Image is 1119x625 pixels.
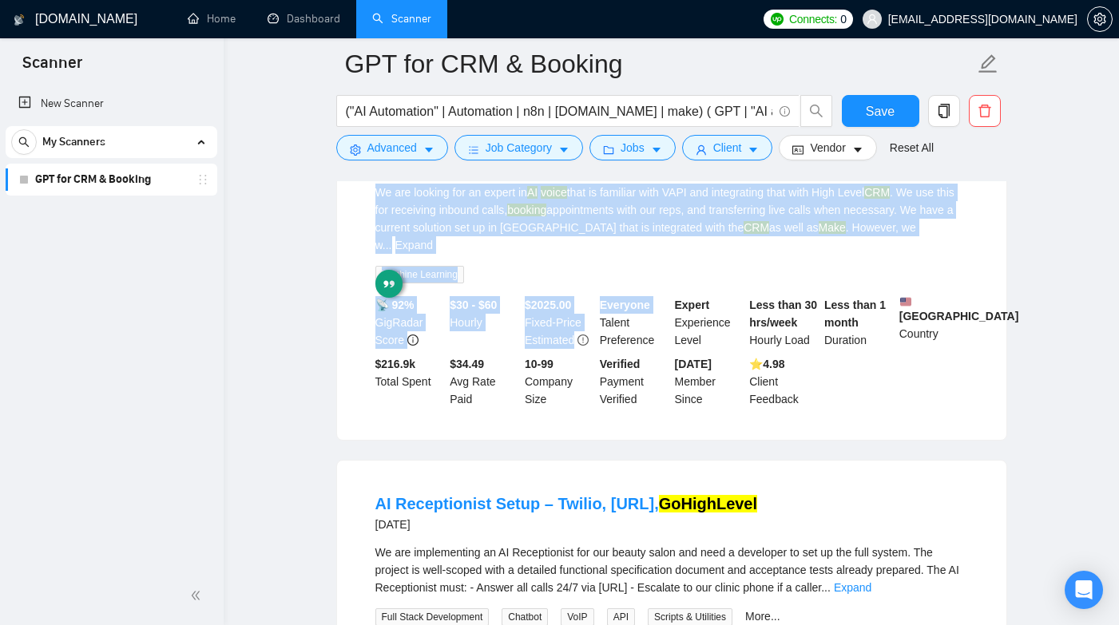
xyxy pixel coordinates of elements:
div: Member Since [672,355,747,408]
span: caret-down [748,144,759,156]
div: Client Feedback [746,355,821,408]
div: Payment Verified [597,355,672,408]
div: Country [896,296,971,349]
span: user [867,14,878,25]
b: 10-99 [525,358,554,370]
mark: Make [819,221,846,234]
a: homeHome [188,12,236,26]
li: New Scanner [6,88,217,120]
span: copy [929,104,959,118]
div: Duration [821,296,896,349]
span: edit [978,53,998,74]
span: double-left [190,587,206,603]
div: We are implementing an AI Receptionist for our beauty salon and need a developer to set up the fu... [375,544,968,596]
span: Connects: [789,10,837,28]
span: bars [468,144,479,156]
div: Company Size [522,355,597,408]
button: folderJobscaret-down [589,135,676,160]
span: delete [970,104,1000,118]
input: Scanner name... [345,44,974,84]
div: Total Spent [372,355,447,408]
span: setting [350,144,361,156]
a: Expand [395,239,433,251]
b: ⭐️ 4.98 [749,358,784,370]
span: Estimated [525,334,574,346]
div: [DATE] [375,515,758,534]
span: setting [1088,13,1112,26]
span: search [801,104,831,118]
span: Scanner [10,51,95,85]
div: Experience Level [672,296,747,349]
div: Avg Rate Paid [446,355,522,408]
span: ... [383,239,392,251]
span: caret-down [558,144,569,156]
span: caret-down [651,144,662,156]
a: AI Receptionist Setup – Twilio, [URL],GoHighLevel [375,495,758,512]
span: info-circle [407,334,419,346]
img: upwork-logo.png [771,13,784,26]
span: search [12,136,36,148]
mark: AI [527,186,538,199]
div: We are looking for an expert in that is familiar with VAPI and integrating that with High Level .... [375,184,968,254]
button: Save [842,95,919,127]
a: New Scanner [18,88,204,120]
button: search [11,129,37,155]
b: $ 216.9k [375,358,416,370]
div: Hourly [446,296,522,349]
button: search [800,95,832,127]
span: exclamation-circle [577,334,589,346]
input: Search Freelance Jobs... [346,101,772,121]
div: Fixed-Price [522,296,597,349]
li: My Scanners [6,126,217,196]
a: searchScanner [372,12,431,26]
button: setting [1087,6,1113,32]
b: $ 2025.00 [525,299,571,311]
b: [DATE] [675,358,712,370]
div: Hourly Load [746,296,821,349]
b: Verified [600,358,641,370]
b: 📡 92% [375,299,415,311]
b: [GEOGRAPHIC_DATA] [899,296,1019,322]
b: $30 - $60 [450,299,497,311]
a: More... [745,610,780,623]
span: folder [603,144,614,156]
span: idcard [792,144,804,156]
span: info-circle [780,106,790,117]
span: Machine Learning [375,266,464,283]
b: Everyone [600,299,650,311]
span: Advanced [367,139,417,156]
span: holder [196,173,209,186]
b: Less than 30 hrs/week [749,299,817,329]
a: Reset All [890,139,934,156]
span: caret-down [852,144,863,156]
div: Open Intercom Messenger [1065,571,1103,609]
a: GPT for CRM & Booking [35,164,187,196]
span: Save [866,101,895,121]
mark: CRM [744,221,769,234]
mark: CRM [864,186,890,199]
mark: booking [507,204,546,216]
span: Vendor [810,139,845,156]
button: delete [969,95,1001,127]
a: setting [1087,13,1113,26]
img: 🇺🇸 [900,296,911,307]
mark: GoHighLevel [659,495,757,512]
span: My Scanners [42,126,105,158]
span: caret-down [423,144,435,156]
mark: voice [541,186,567,199]
a: dashboardDashboard [268,12,340,26]
span: 0 [840,10,847,28]
span: ... [821,581,831,594]
span: Job Category [486,139,552,156]
span: user [696,144,707,156]
button: settingAdvancedcaret-down [336,135,448,160]
button: copy [928,95,960,127]
img: logo [14,7,25,33]
div: Talent Preference [597,296,672,349]
span: Client [713,139,742,156]
b: $34.49 [450,358,484,370]
span: Jobs [621,139,645,156]
button: userClientcaret-down [682,135,773,160]
a: Expand [834,581,871,594]
div: GigRadar Score [372,296,447,349]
